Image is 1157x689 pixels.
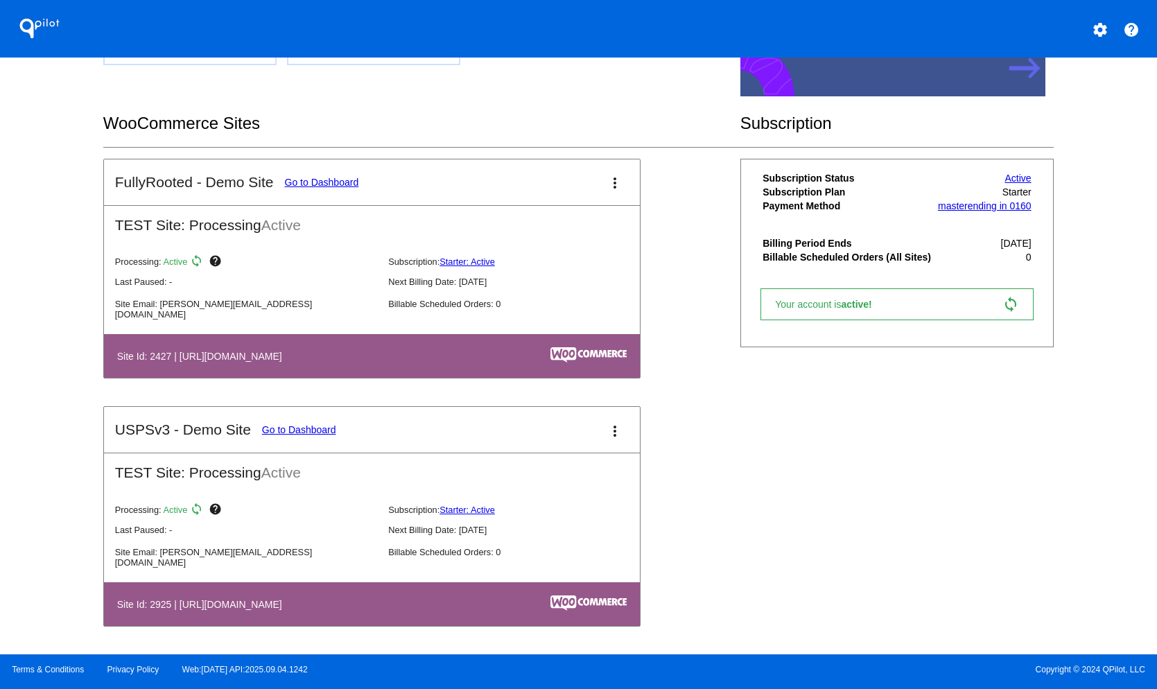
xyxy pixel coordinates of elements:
[591,665,1145,674] span: Copyright © 2024 QPilot, LLC
[107,665,159,674] a: Privacy Policy
[182,665,308,674] a: Web:[DATE] API:2025.09.04.1242
[388,525,650,535] p: Next Billing Date: [DATE]
[1092,21,1108,38] mat-icon: settings
[762,200,934,212] th: Payment Method
[1026,252,1032,263] span: 0
[388,277,650,287] p: Next Billing Date: [DATE]
[1005,173,1032,184] a: Active
[261,217,301,233] span: Active
[760,288,1033,320] a: Your account isactive! sync
[104,206,640,234] h2: TEST Site: Processing
[1001,238,1032,249] span: [DATE]
[261,464,301,480] span: Active
[762,172,934,184] th: Subscription Status
[103,114,740,133] h2: WooCommerce Sites
[115,299,377,320] p: Site Email: [PERSON_NAME][EMAIL_ADDRESS][DOMAIN_NAME]
[440,256,495,267] a: Starter: Active
[104,453,640,481] h2: TEST Site: Processing
[388,505,650,515] p: Subscription:
[607,423,623,439] mat-icon: more_vert
[164,256,188,267] span: Active
[190,503,207,519] mat-icon: sync
[115,277,377,287] p: Last Paused: -
[607,175,623,191] mat-icon: more_vert
[775,299,886,310] span: Your account is
[762,237,934,250] th: Billing Period Ends
[388,547,650,557] p: Billable Scheduled Orders: 0
[262,424,336,435] a: Go to Dashboard
[164,505,188,515] span: Active
[762,251,934,263] th: Billable Scheduled Orders (All Sites)
[117,351,289,362] h4: Site Id: 2427 | [URL][DOMAIN_NAME]
[1123,21,1140,38] mat-icon: help
[12,665,84,674] a: Terms & Conditions
[841,299,878,310] span: active!
[285,177,359,188] a: Go to Dashboard
[550,595,627,611] img: c53aa0e5-ae75-48aa-9bee-956650975ee5
[209,254,225,271] mat-icon: help
[115,174,274,191] h2: FullyRooted - Demo Site
[1002,296,1019,313] mat-icon: sync
[938,200,968,211] span: master
[209,503,225,519] mat-icon: help
[190,254,207,271] mat-icon: sync
[12,15,67,42] h1: QPilot
[115,525,377,535] p: Last Paused: -
[115,503,377,519] p: Processing:
[388,256,650,267] p: Subscription:
[550,347,627,363] img: c53aa0e5-ae75-48aa-9bee-956650975ee5
[117,599,289,610] h4: Site Id: 2925 | [URL][DOMAIN_NAME]
[938,200,1032,211] a: masterending in 0160
[762,186,934,198] th: Subscription Plan
[740,114,1054,133] h2: Subscription
[115,421,251,438] h2: USPSv3 - Demo Site
[1002,186,1032,198] span: Starter
[440,505,495,515] a: Starter: Active
[115,547,377,568] p: Site Email: [PERSON_NAME][EMAIL_ADDRESS][DOMAIN_NAME]
[388,299,650,309] p: Billable Scheduled Orders: 0
[115,254,377,271] p: Processing:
